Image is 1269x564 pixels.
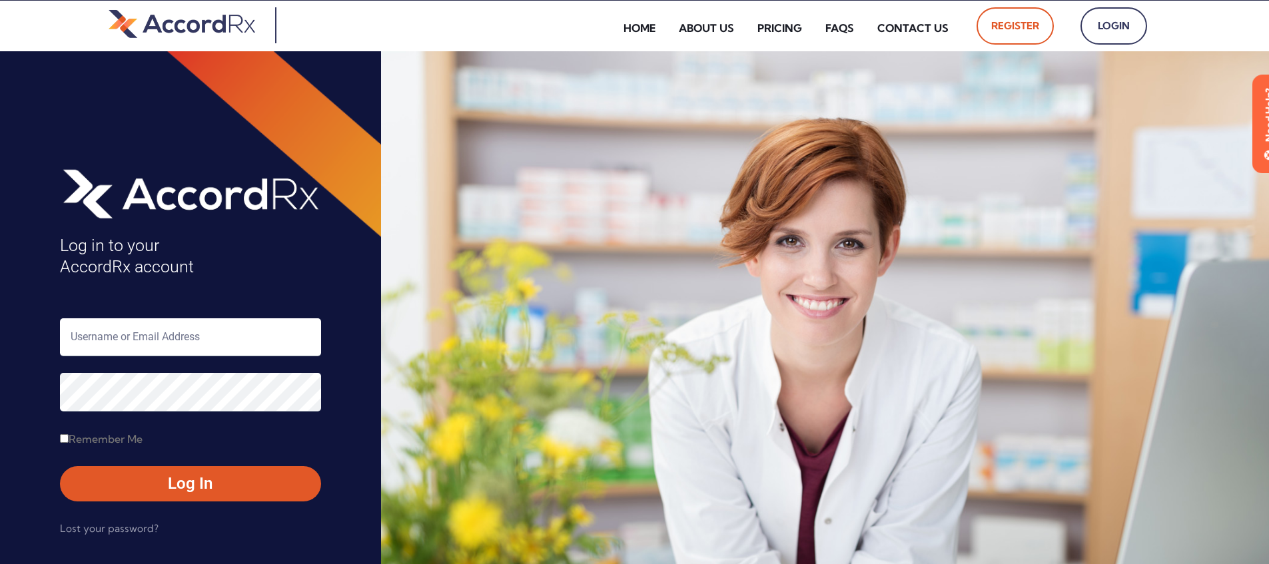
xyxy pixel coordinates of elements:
[60,164,321,222] img: AccordRx_logo_header_white
[614,13,665,43] a: Home
[60,235,321,278] h4: Log in to your AccordRx account
[1095,15,1132,37] span: Login
[60,518,159,539] a: Lost your password?
[991,15,1039,37] span: Register
[815,13,864,43] a: FAQs
[109,7,255,40] img: default-logo
[73,473,308,494] span: Log In
[867,13,959,43] a: Contact Us
[60,318,321,356] input: Username or Email Address
[669,13,744,43] a: About Us
[60,434,69,443] input: Remember Me
[977,7,1054,45] a: Register
[1080,7,1147,45] a: Login
[747,13,812,43] a: Pricing
[60,466,321,501] button: Log In
[60,428,143,449] label: Remember Me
